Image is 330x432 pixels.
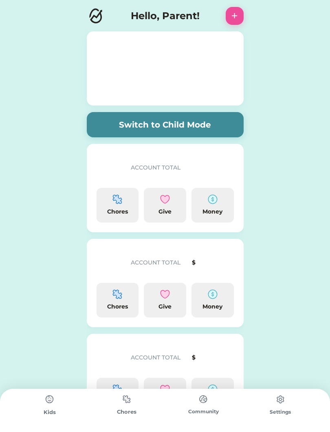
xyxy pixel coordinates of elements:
[195,207,231,216] div: Money
[160,194,170,204] img: interface-favorite-heart--reward-social-rating-media-heart-it-like-favorite-love.svg
[131,258,189,267] div: ACCOUNT TOTAL
[97,344,123,370] img: yH5BAEAAAAALAAAAAABAAEAAAIBRAA7
[42,391,58,408] img: type%3Dchores%2C%20state%3Ddefault.svg
[242,408,319,416] div: Settings
[147,207,183,216] div: Give
[87,112,244,137] button: Switch to Child Mode
[100,207,136,216] div: Chores
[226,7,244,25] button: +
[131,9,200,23] h4: Hello, Parent!
[208,289,218,299] img: money-cash-dollar-coin--accounting-billing-payment-cash-coin-currency-money-finance.svg
[131,353,189,362] div: ACCOUNT TOTAL
[195,391,211,407] img: type%3Dchores%2C%20state%3Ddefault.svg
[11,408,88,417] div: Kids
[108,34,222,103] img: yH5BAEAAAAALAAAAAABAAEAAAIBRAA7
[112,289,122,299] img: programming-module-puzzle-1--code-puzzle-module-programming-plugin-piece.svg
[119,391,135,407] img: type%3Dchores%2C%20state%3Ddefault.svg
[87,7,105,25] img: Logo.svg
[88,408,165,416] div: Chores
[192,353,234,362] div: $
[97,249,123,275] img: yH5BAEAAAAALAAAAAABAAEAAAIBRAA7
[100,302,136,311] div: Chores
[147,302,183,311] div: Give
[160,289,170,299] img: interface-favorite-heart--reward-social-rating-media-heart-it-like-favorite-love.svg
[112,194,122,204] img: programming-module-puzzle-1--code-puzzle-module-programming-plugin-piece.svg
[192,258,234,267] div: $
[160,384,170,394] img: interface-favorite-heart--reward-social-rating-media-heart-it-like-favorite-love.svg
[208,384,218,394] img: money-cash-dollar-coin--accounting-billing-payment-cash-coin-currency-money-finance.svg
[131,163,189,172] div: ACCOUNT TOTAL
[165,408,242,415] div: Community
[97,154,123,180] img: yH5BAEAAAAALAAAAAABAAEAAAIBRAA7
[208,194,218,204] img: money-cash-dollar-coin--accounting-billing-payment-cash-coin-currency-money-finance.svg
[272,391,288,408] img: type%3Dchores%2C%20state%3Ddefault.svg
[112,384,122,394] img: programming-module-puzzle-1--code-puzzle-module-programming-plugin-piece.svg
[195,302,231,311] div: Money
